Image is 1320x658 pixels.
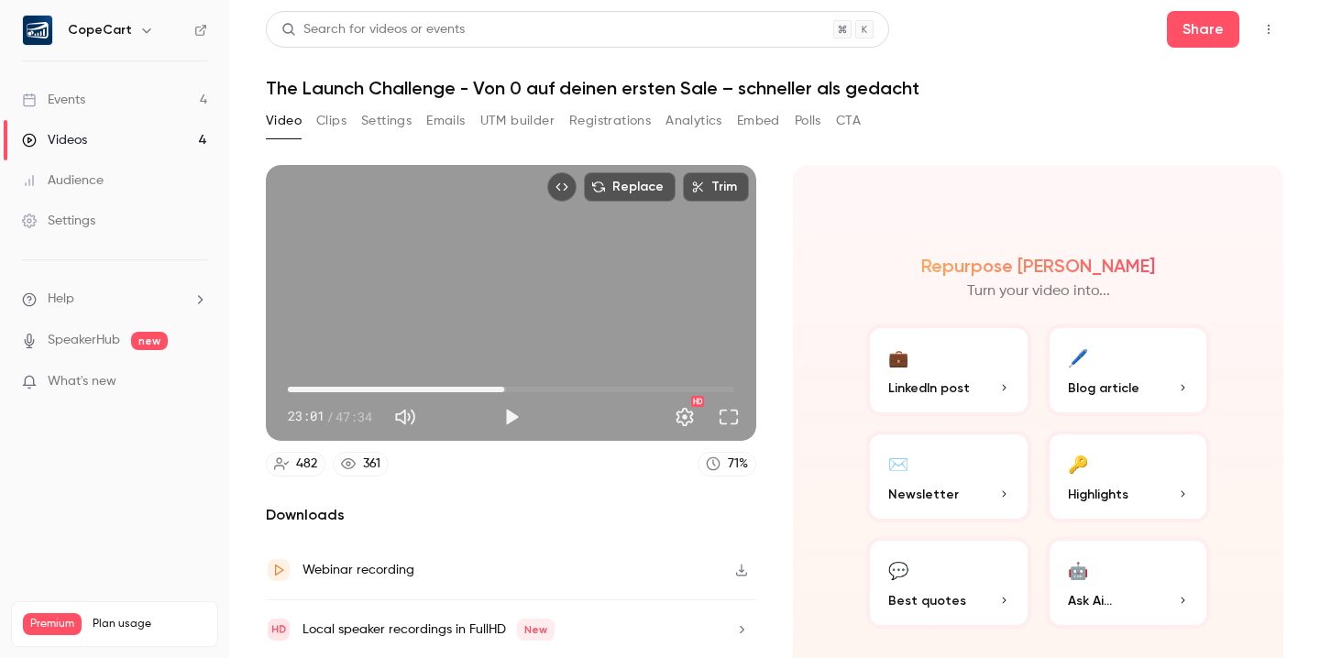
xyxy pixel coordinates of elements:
button: Polls [795,106,821,136]
button: 🖊️Blog article [1046,324,1211,416]
a: SpeakerHub [48,331,120,350]
button: Settings [666,399,703,435]
button: Trim [683,172,749,202]
span: new [131,332,168,350]
button: Embed video [547,172,577,202]
span: 23:01 [288,407,324,426]
button: Clips [316,106,346,136]
img: CopeCart [23,16,52,45]
div: 💼 [888,343,908,371]
button: Analytics [665,106,722,136]
h2: Downloads [266,504,756,526]
button: Top Bar Actions [1254,15,1283,44]
span: What's new [48,372,116,391]
button: 🤖Ask Ai... [1046,537,1211,629]
button: CTA [836,106,861,136]
span: Best quotes [888,591,966,610]
div: Search for videos or events [281,20,465,39]
span: New [517,619,555,641]
button: Mute [387,399,423,435]
button: Emails [426,106,465,136]
span: Newsletter [888,485,959,504]
div: 🔑 [1068,449,1088,477]
button: Registrations [569,106,651,136]
button: 🔑Highlights [1046,431,1211,522]
h1: The Launch Challenge - Von 0 auf deinen ersten Sale – schneller als gedacht [266,77,1283,99]
div: HD [691,396,704,407]
div: 361 [363,455,380,474]
p: Turn your video into... [967,280,1110,302]
button: ✉️Newsletter [866,431,1031,522]
button: Settings [361,106,412,136]
div: Audience [22,171,104,190]
span: Blog article [1068,378,1139,398]
div: 71 % [728,455,748,474]
div: ✉️ [888,449,908,477]
li: help-dropdown-opener [22,290,207,309]
span: 47:34 [335,407,372,426]
span: Help [48,290,74,309]
span: Premium [23,613,82,635]
span: LinkedIn post [888,378,970,398]
span: Ask Ai... [1068,591,1112,610]
div: 482 [296,455,317,474]
button: Embed [737,106,780,136]
button: Share [1167,11,1239,48]
iframe: Noticeable Trigger [185,374,207,390]
h2: Repurpose [PERSON_NAME] [921,255,1155,277]
button: Full screen [710,399,747,435]
div: 23:01 [288,407,372,426]
button: 💼LinkedIn post [866,324,1031,416]
button: UTM builder [480,106,555,136]
h6: CopeCart [68,21,132,39]
div: Videos [22,131,87,149]
div: Settings [22,212,95,230]
div: Local speaker recordings in FullHD [302,619,555,641]
a: 361 [333,452,389,477]
div: Webinar recording [302,559,414,581]
button: Replace [584,172,676,202]
div: 🖊️ [1068,343,1088,371]
div: 💬 [888,555,908,584]
a: 482 [266,452,325,477]
span: / [326,407,334,426]
div: Events [22,91,85,109]
button: Play [493,399,530,435]
span: Highlights [1068,485,1128,504]
button: 💬Best quotes [866,537,1031,629]
div: 🤖 [1068,555,1088,584]
span: Plan usage [93,617,206,631]
a: 71% [698,452,756,477]
button: Video [266,106,302,136]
